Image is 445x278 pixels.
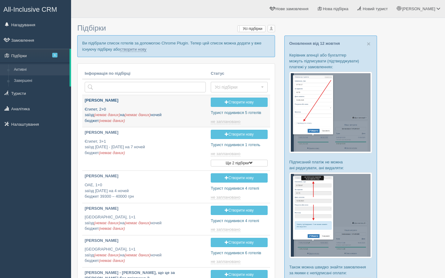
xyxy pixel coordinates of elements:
span: не заплановано [211,259,240,264]
span: [PERSON_NAME] [402,6,435,11]
p: Турист подивився 1 готель [211,142,268,148]
a: Створити нову [211,98,268,107]
a: Створити нову [211,238,268,247]
p: [GEOGRAPHIC_DATA], 1+1 заїзд на ночей бюджет [85,214,206,232]
span: (немає даних) [125,221,150,225]
a: Створити нову [211,206,268,215]
img: %D0%BF%D1%96%D0%B4%D1%82%D0%B2%D0%B5%D1%80%D0%B4%D0%B6%D0%B5%D0%BD%D0%BD%D1%8F-%D0%BE%D0%BF%D0%BB... [289,72,372,153]
th: Інформація по підбірці [82,68,208,79]
button: Усі підбірки [211,82,268,92]
span: 1 [52,53,57,57]
span: (немає даних) [94,221,120,225]
span: Підбірки [77,24,106,32]
span: (немає даних) [125,253,150,257]
p: Турист подивився 5 готелів [211,110,268,116]
a: Створити нову [211,130,268,139]
p: Єгипет, 3+1 заїзд [DATE] - [DATE] на 7 ночей бюджет [85,139,206,156]
p: [PERSON_NAME] [85,173,206,179]
a: Завершені [11,75,70,86]
a: створити нову [120,47,146,52]
a: [PERSON_NAME] [GEOGRAPHIC_DATA], 1+1заїзд(немає даних)на(немає даних)ночейбюджет(немає даних) [82,203,208,234]
span: (немає даних) [99,150,125,155]
span: (немає даних) [125,112,150,117]
p: Єгипет, 2+0 заїзд на ночей бюджет [85,107,206,124]
input: Пошук за країною або туристом [85,82,206,92]
span: All-Inclusive CRM [3,6,57,13]
a: не заплановано [211,227,242,232]
th: Статус [208,68,270,79]
p: Ви підібрали список готелів за допомогою Chrome Plugin. Тепер цей список можна додати у вже існую... [77,35,275,57]
p: Турист подивився 4 готелі [211,218,268,224]
span: × [367,40,371,47]
a: [PERSON_NAME] [GEOGRAPHIC_DATA], 1+1заїзд(немає даних)на(немає даних)ночейбюджет(немає даних) [82,235,208,267]
span: (немає даних) [99,258,125,263]
p: Також можна швидко знайти замовлення за якими є непідписані оплати: [289,264,372,276]
span: Нове замовлення [276,6,308,11]
a: Створити нову [211,173,268,183]
a: не заплановано [211,151,242,156]
span: Нова підбірка [323,6,349,11]
p: [GEOGRAPHIC_DATA], 1+1 заїзд на ночей бюджет [85,246,206,264]
img: %D0%BF%D1%96%D0%B4%D1%82%D0%B2%D0%B5%D1%80%D0%B4%D0%B6%D0%B5%D0%BD%D0%BD%D1%8F-%D0%BE%D0%BF%D0%BB... [289,172,372,258]
p: Турист подивився 4 готелі [211,186,268,192]
a: не заплановано [211,259,242,264]
a: [PERSON_NAME] Єгипет, 3+1заїзд [DATE] - [DATE] на 7 ночейбюджет(немає даних) [82,127,208,161]
span: не заплановано [211,119,240,124]
p: [PERSON_NAME] [85,238,206,244]
span: не заплановано [211,227,240,232]
span: Новий турист [363,6,388,11]
a: [PERSON_NAME] ОАЕ, 1+0заїзд [DATE] на 4 ночейбюджет 39300 – 40000 грн [82,171,208,202]
p: Керівник агенції або бухгалтер можуть підписувати (підтверджувати) платежі у замовленнях: [289,52,372,70]
span: Усі підбірки [215,84,260,90]
span: не заплановано [211,195,240,200]
p: ОАЕ, 1+0 заїзд [DATE] на 4 ночей бюджет 39300 – 40000 грн [85,182,206,200]
a: [PERSON_NAME] Єгипет, 2+0заїзд(немає даних)на(немає даних)ночейбюджет(немає даних) [82,95,208,126]
a: Активні [11,64,70,75]
p: [PERSON_NAME] [85,206,206,212]
span: (немає даних) [99,226,125,231]
p: Турист подивився 6 готелів [211,250,268,256]
label: Усі підбірки [238,26,265,32]
span: (немає даних) [94,112,120,117]
p: Підписаний платіж не можна ані редагувати, ані видаляти: [289,159,372,171]
span: не заплановано [211,151,240,156]
span: (немає даних) [99,118,125,123]
p: [PERSON_NAME] [85,130,206,136]
p: [PERSON_NAME] [85,98,206,103]
a: не заплановано [211,119,242,124]
a: All-Inclusive CRM [0,0,71,17]
span: (немає даних) [94,253,120,257]
button: Close [367,40,371,47]
a: Оновлення від 12 жовтня [289,41,340,46]
a: не заплановано [211,195,242,200]
button: Ще 2 підбірки [211,160,268,166]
